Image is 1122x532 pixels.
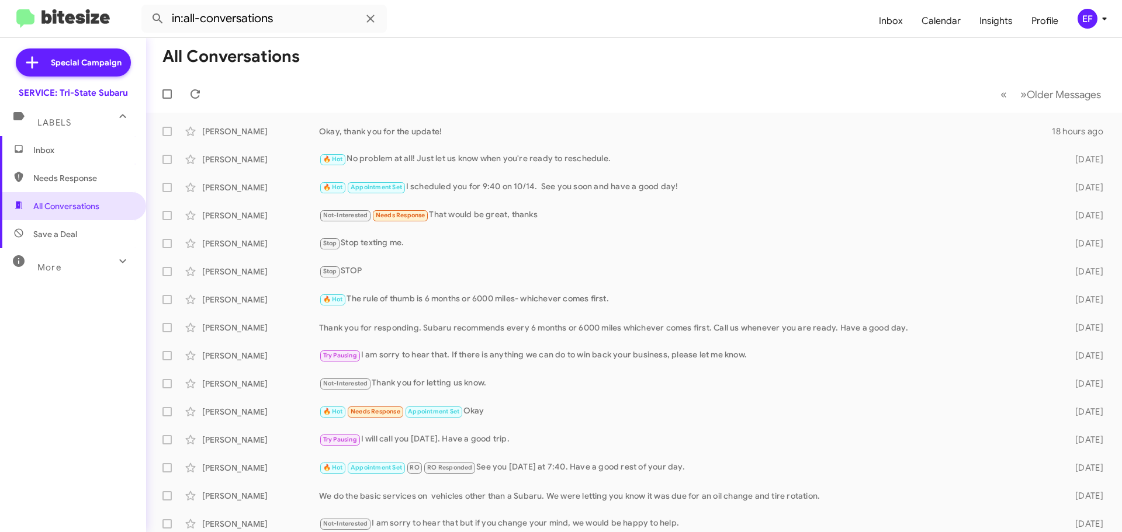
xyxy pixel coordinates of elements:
span: Older Messages [1027,88,1101,101]
div: No problem at all! Just let us know when you're ready to reschedule. [319,152,1057,166]
span: Try Pausing [323,352,357,359]
div: [DATE] [1057,378,1113,390]
div: 18 hours ago [1052,126,1113,137]
div: SERVICE: Tri-State Subaru [19,87,128,99]
span: Needs Response [33,172,133,184]
div: [PERSON_NAME] [202,322,319,333]
div: [DATE] [1057,266,1113,277]
div: [DATE] [1057,238,1113,249]
div: [PERSON_NAME] [202,238,319,249]
div: See you [DATE] at 7:40. Have a good rest of your day. [319,461,1057,474]
div: [PERSON_NAME] [202,126,319,137]
span: Special Campaign [51,57,122,68]
span: 🔥 Hot [323,183,343,191]
span: Needs Response [376,211,425,219]
span: RO [410,464,419,471]
div: [DATE] [1057,322,1113,333]
span: Stop [323,239,337,247]
div: [DATE] [1057,350,1113,361]
div: Stop texting me. [319,237,1057,250]
div: [DATE] [1057,462,1113,474]
span: More [37,262,61,273]
button: EF [1068,9,1109,29]
a: Insights [970,4,1022,38]
span: All Conversations [33,200,99,212]
button: Previous [993,82,1014,106]
span: Appointment Set [351,183,402,191]
span: Appointment Set [351,464,402,471]
div: We do the basic services on vehicles other than a Subaru. We were letting you know it was due for... [319,490,1057,502]
div: [PERSON_NAME] [202,210,319,221]
span: Save a Deal [33,228,77,240]
div: STOP [319,265,1057,278]
div: [PERSON_NAME] [202,154,319,165]
a: Inbox [870,4,912,38]
div: [PERSON_NAME] [202,406,319,418]
div: Okay, thank you for the update! [319,126,1052,137]
div: [DATE] [1057,154,1113,165]
div: [DATE] [1057,210,1113,221]
div: I am sorry to hear that but if you change your mind, we would be happy to help. [319,517,1057,530]
span: 🔥 Hot [323,464,343,471]
span: » [1020,87,1027,102]
span: 🔥 Hot [323,408,343,415]
a: Special Campaign [16,48,131,77]
div: [PERSON_NAME] [202,434,319,446]
div: [PERSON_NAME] [202,294,319,305]
div: I scheduled you for 9:40 on 10/14. See you soon and have a good day! [319,180,1057,194]
div: [PERSON_NAME] [202,462,319,474]
div: [PERSON_NAME] [202,378,319,390]
span: 🔥 Hot [323,155,343,163]
input: Search [141,5,387,33]
span: Not-Interested [323,520,368,527]
a: Profile [1022,4,1068,38]
span: Try Pausing [323,436,357,443]
span: Inbox [33,144,133,156]
span: 🔥 Hot [323,295,343,303]
div: [PERSON_NAME] [202,490,319,502]
div: Thank you for letting us know. [319,377,1057,390]
div: [PERSON_NAME] [202,182,319,193]
span: Labels [37,117,71,128]
span: Appointment Set [408,408,459,415]
div: [PERSON_NAME] [202,518,319,530]
span: Stop [323,267,337,275]
div: EF [1078,9,1097,29]
button: Next [1013,82,1108,106]
nav: Page navigation example [994,82,1108,106]
span: RO Responded [427,464,472,471]
div: That would be great, thanks [319,208,1057,222]
h1: All Conversations [162,47,300,66]
span: Needs Response [351,408,400,415]
span: « [1000,87,1007,102]
div: Thank you for responding. Subaru recommends every 6 months or 6000 miles whichever comes first. C... [319,322,1057,333]
div: I am sorry to hear that. If there is anything we can do to win back your business, please let me ... [319,349,1057,362]
div: [DATE] [1057,490,1113,502]
div: The rule of thumb is 6 months or 6000 miles- whichever comes first. [319,293,1057,306]
div: Okay [319,405,1057,418]
div: [DATE] [1057,434,1113,446]
div: [PERSON_NAME] [202,350,319,361]
div: [DATE] [1057,406,1113,418]
div: [PERSON_NAME] [202,266,319,277]
div: I will call you [DATE]. Have a good trip. [319,433,1057,446]
a: Calendar [912,4,970,38]
div: [DATE] [1057,518,1113,530]
span: Not-Interested [323,380,368,387]
span: Not-Interested [323,211,368,219]
div: [DATE] [1057,294,1113,305]
div: [DATE] [1057,182,1113,193]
